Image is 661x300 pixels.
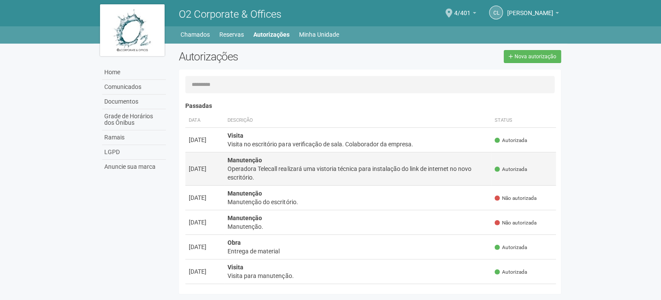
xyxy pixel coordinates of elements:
[102,65,166,80] a: Home
[454,11,476,18] a: 4/401
[228,164,488,182] div: Operadora Telecall realizará uma vistoria técnica para instalação do link de internet no novo esc...
[102,145,166,160] a: LGPD
[189,136,221,144] div: [DATE]
[189,218,221,227] div: [DATE]
[102,130,166,145] a: Ramais
[507,11,559,18] a: [PERSON_NAME]
[495,195,536,202] span: Não autorizada
[228,239,241,246] strong: Obra
[507,1,553,16] span: Claudia Luíza Soares de Castro
[228,272,488,280] div: Visita para manutenção.
[228,140,488,148] div: Visita no escritório para verificação de sala. Colaborador da empresa.
[495,137,527,144] span: Autorizada
[189,164,221,173] div: [DATE]
[495,268,527,276] span: Autorizada
[228,157,262,164] strong: Manutenção
[228,247,488,256] div: Entrega de material
[228,215,262,221] strong: Manutenção
[489,6,503,19] a: CL
[228,132,243,139] strong: Visita
[179,8,281,20] span: O2 Corporate & Offices
[102,95,166,109] a: Documentos
[189,193,221,202] div: [DATE]
[179,50,363,63] h2: Autorizações
[514,54,556,60] span: Nova autorização
[495,219,536,227] span: Não autorizada
[181,28,210,41] a: Chamados
[102,160,166,174] a: Anuncie sua marca
[224,114,491,128] th: Descrição
[454,1,471,16] span: 4/401
[189,267,221,276] div: [DATE]
[253,28,290,41] a: Autorizações
[102,109,166,130] a: Grade de Horários dos Ônibus
[504,50,561,63] a: Nova autorização
[102,80,166,95] a: Comunicados
[495,166,527,173] span: Autorizada
[491,114,556,128] th: Status
[189,243,221,251] div: [DATE]
[100,4,165,56] img: logo.jpg
[299,28,339,41] a: Minha Unidade
[228,222,488,231] div: Manutenção.
[185,114,224,128] th: Data
[495,244,527,251] span: Autorizada
[219,28,244,41] a: Reservas
[228,264,243,271] strong: Visita
[228,190,262,197] strong: Manutenção
[185,103,556,109] h4: Passadas
[228,198,488,206] div: Manutenção do escritório.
